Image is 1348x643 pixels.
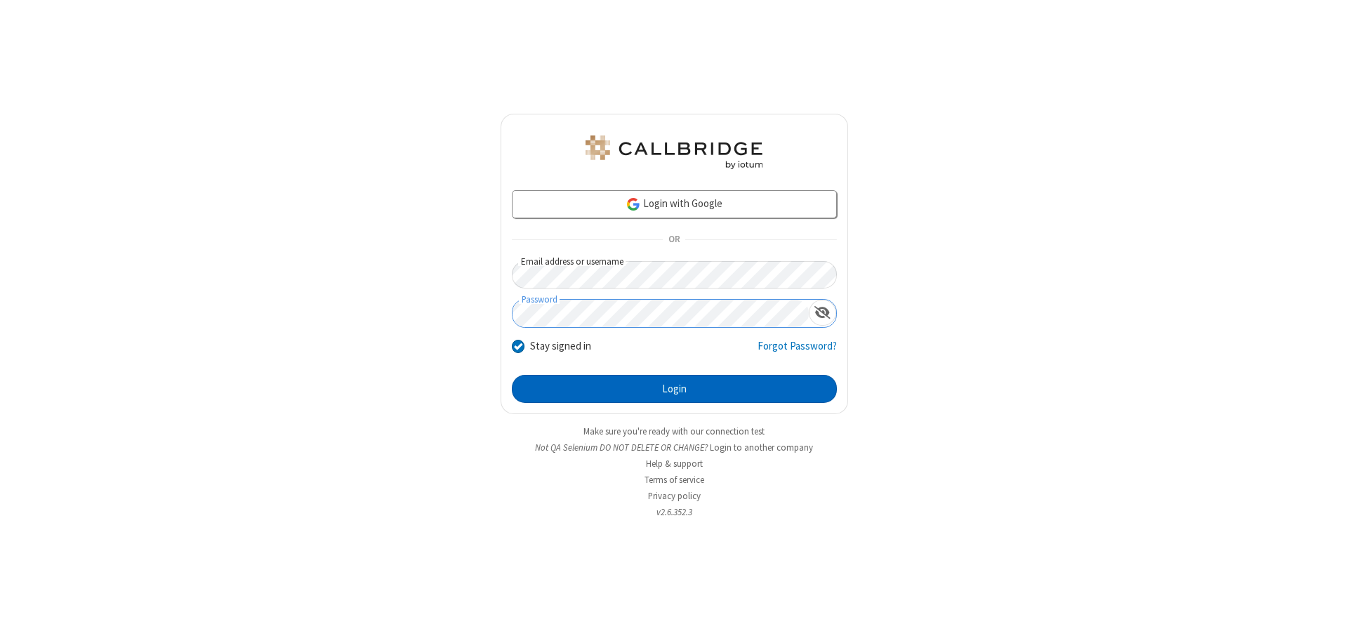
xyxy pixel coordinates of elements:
span: OR [663,230,685,250]
li: Not QA Selenium DO NOT DELETE OR CHANGE? [501,441,848,454]
a: Privacy policy [648,490,701,502]
a: Help & support [646,458,703,470]
img: QA Selenium DO NOT DELETE OR CHANGE [583,135,765,169]
label: Stay signed in [530,338,591,354]
a: Terms of service [645,474,704,486]
iframe: Chat [1313,606,1337,633]
li: v2.6.352.3 [501,505,848,519]
a: Login with Google [512,190,837,218]
input: Email address or username [512,261,837,289]
div: Show password [809,300,836,326]
button: Login to another company [710,441,813,454]
button: Login [512,375,837,403]
img: google-icon.png [626,197,641,212]
a: Make sure you're ready with our connection test [583,425,765,437]
input: Password [513,300,809,327]
a: Forgot Password? [758,338,837,365]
